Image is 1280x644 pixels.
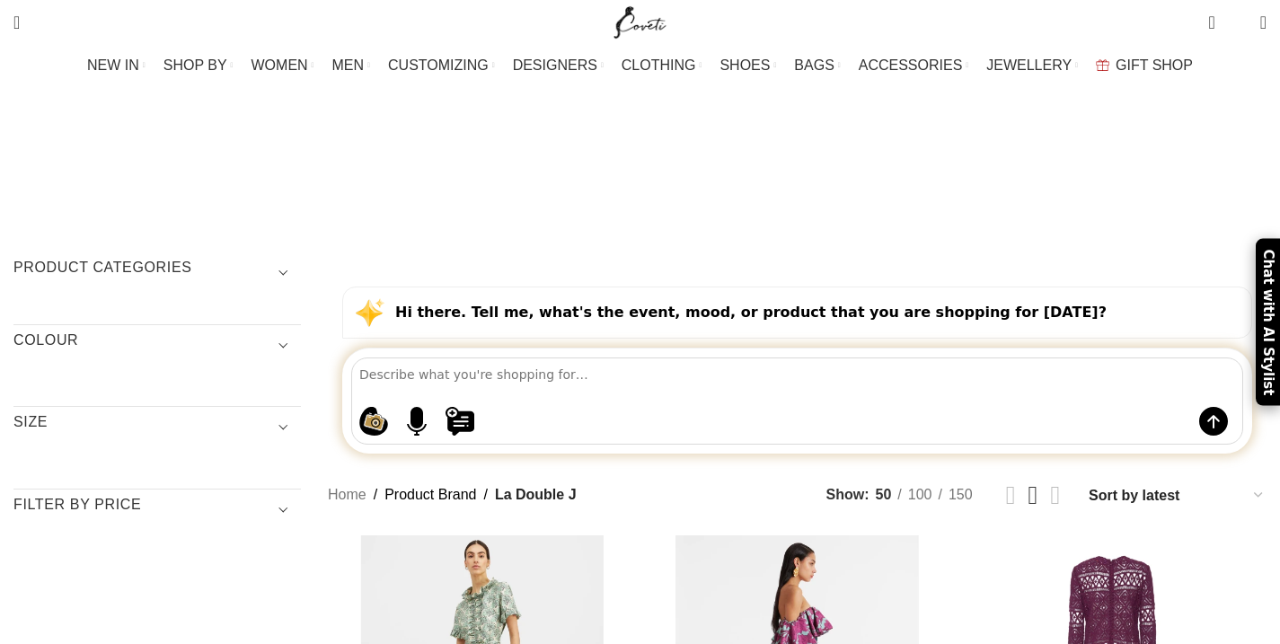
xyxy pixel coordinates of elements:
a: MEN [332,48,370,84]
h3: COLOUR [13,331,301,361]
span: 0 [1210,9,1223,22]
h3: Filter by price [13,495,301,525]
span: SHOES [719,57,770,74]
a: Search [4,4,29,40]
img: GiftBag [1096,59,1109,71]
a: ACCESSORIES [859,48,969,84]
a: BAGS [794,48,840,84]
a: Site logo [610,13,670,29]
span: DESIGNERS [513,57,597,74]
a: CLOTHING [622,48,702,84]
a: SHOP BY [163,48,234,84]
span: WOMEN [252,57,308,74]
span: ACCESSORIES [859,57,963,74]
div: Main navigation [4,48,1276,84]
a: JEWELLERY [986,48,1078,84]
span: CUSTOMIZING [388,57,489,74]
div: My Wishlist [1229,4,1247,40]
span: BAGS [794,57,834,74]
a: DESIGNERS [513,48,604,84]
a: SHOES [719,48,776,84]
h3: SIZE [13,412,301,443]
span: JEWELLERY [986,57,1072,74]
h3: Product categories [13,258,301,288]
span: 0 [1232,18,1246,31]
span: CLOTHING [622,57,696,74]
a: GIFT SHOP [1096,48,1193,84]
a: 0 [1199,4,1223,40]
a: NEW IN [87,48,146,84]
a: WOMEN [252,48,314,84]
span: SHOP BY [163,57,227,74]
span: MEN [332,57,365,74]
span: NEW IN [87,57,139,74]
span: GIFT SHOP [1116,57,1193,74]
a: CUSTOMIZING [388,48,495,84]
